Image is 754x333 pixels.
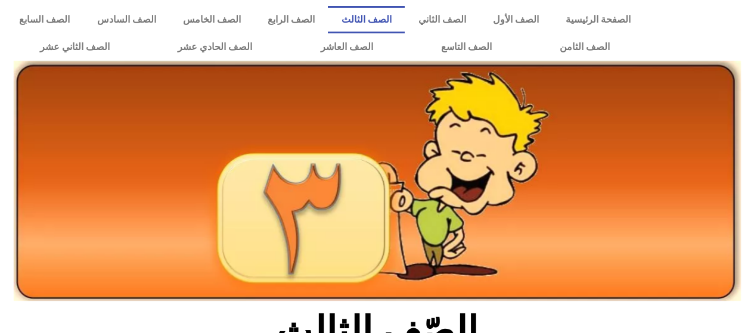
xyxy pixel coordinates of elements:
a: الصف الثاني [405,6,479,33]
a: الصفحة الرئيسية [552,6,644,33]
a: الصف التاسع [407,33,526,61]
a: الصف الثالث [328,6,405,33]
a: الصف الأول [479,6,552,33]
a: الصف السادس [83,6,169,33]
a: الصف الثامن [526,33,644,61]
a: الصف العاشر [287,33,407,61]
a: الصف الرابع [254,6,328,33]
a: الصف الحادي عشر [144,33,286,61]
a: الصف الثاني عشر [6,33,144,61]
a: الصف الخامس [169,6,254,33]
a: الصف السابع [6,6,83,33]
